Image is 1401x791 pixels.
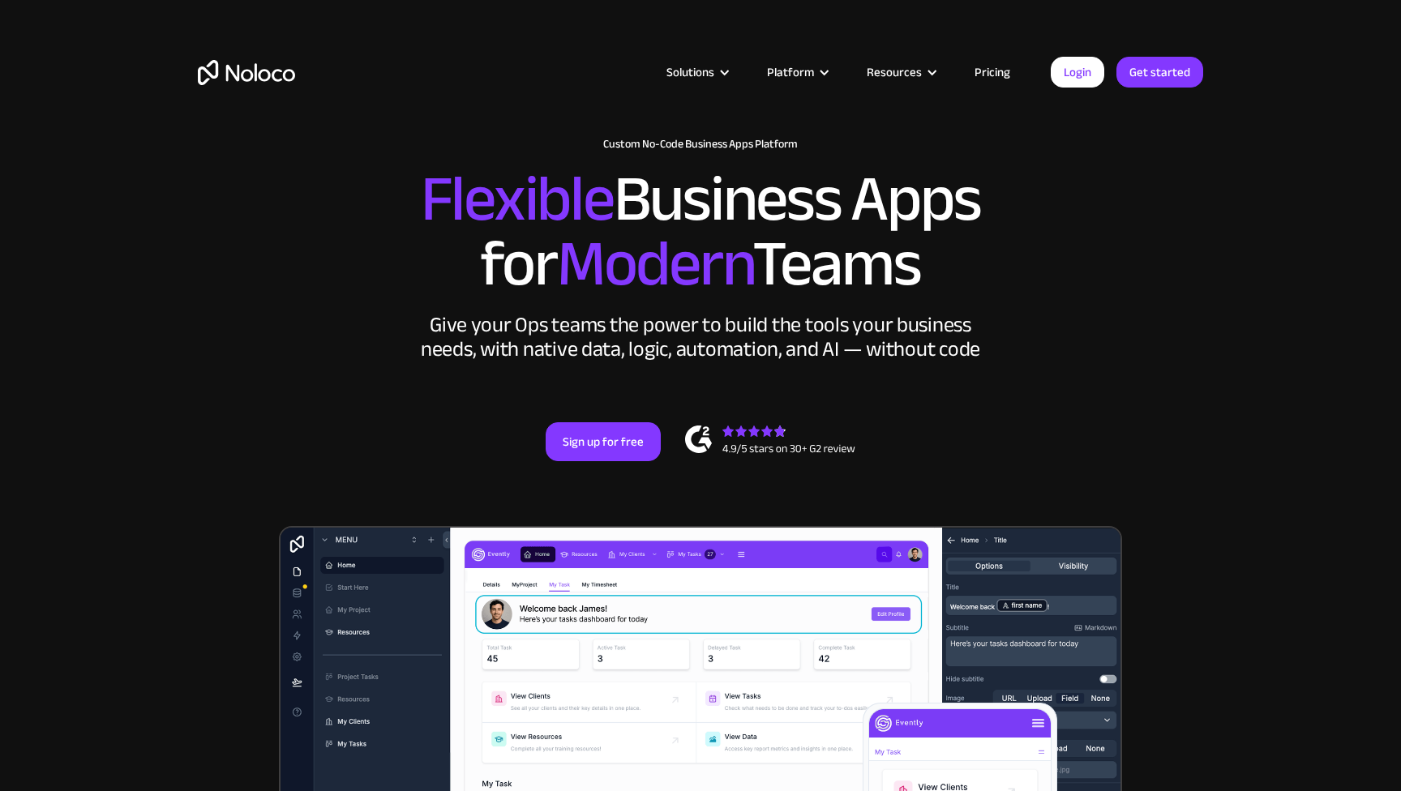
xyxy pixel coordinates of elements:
[954,62,1030,83] a: Pricing
[646,62,747,83] div: Solutions
[867,62,922,83] div: Resources
[747,62,846,83] div: Platform
[666,62,714,83] div: Solutions
[846,62,954,83] div: Resources
[417,313,984,361] div: Give your Ops teams the power to build the tools your business needs, with native data, logic, au...
[198,167,1203,297] h2: Business Apps for Teams
[421,139,614,259] span: Flexible
[198,60,295,85] a: home
[1116,57,1203,88] a: Get started
[546,422,661,461] a: Sign up for free
[767,62,814,83] div: Platform
[1051,57,1104,88] a: Login
[557,203,752,324] span: Modern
